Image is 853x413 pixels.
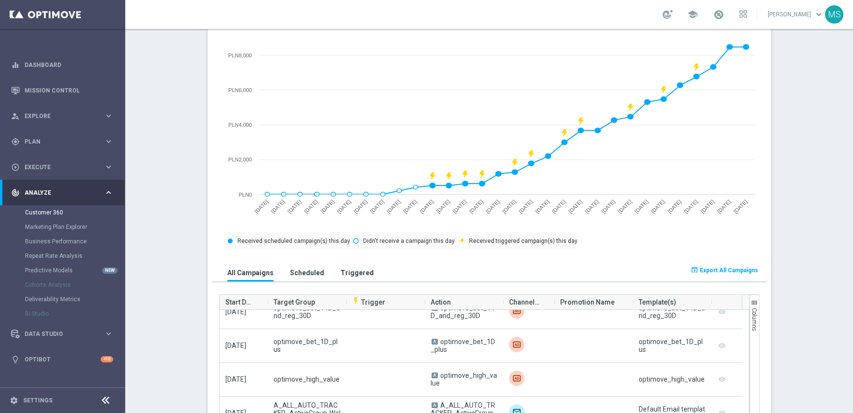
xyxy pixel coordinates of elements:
[485,199,500,214] text: [DATE]
[451,199,467,214] text: [DATE]
[225,308,246,316] span: [DATE]
[319,199,335,214] text: [DATE]
[25,164,104,170] span: Execute
[11,163,114,171] div: play_circle_outline Execute keyboard_arrow_right
[238,192,252,198] text: PLN0
[431,338,495,353] span: optimove_bet_1D_plus
[534,199,550,214] text: [DATE]
[10,396,18,405] i: settings
[11,78,113,103] div: Mission Control
[517,199,533,214] text: [DATE]
[560,293,615,312] span: Promotion Name
[225,264,276,281] button: All Campaigns
[352,297,360,305] i: flash_on
[25,263,124,278] div: Predictive Models
[11,330,114,338] button: Data Studio keyboard_arrow_right
[341,268,374,277] h3: Triggered
[11,52,113,78] div: Dashboard
[104,111,113,120] i: keyboard_arrow_right
[385,199,401,214] text: [DATE]
[25,346,101,372] a: Optibot
[11,87,114,94] button: Mission Control
[286,199,302,214] text: [DATE]
[432,373,438,378] span: A
[501,199,517,214] text: [DATE]
[431,304,495,320] span: optimove_bet_14D_and_reg_30D
[228,122,252,128] text: PLN4,000
[225,293,254,312] span: Start Date
[101,356,113,362] div: +10
[617,199,632,214] text: [DATE]
[25,78,113,103] a: Mission Control
[274,375,340,383] span: optimove_high_value
[11,188,104,197] div: Analyze
[11,112,104,120] div: Explore
[666,199,682,214] text: [DATE]
[639,293,676,312] span: Template(s)
[228,87,252,93] text: PLN6,000
[11,330,104,338] div: Data Studio
[435,199,451,214] text: [DATE]
[369,199,385,214] text: [DATE]
[11,163,104,172] div: Execute
[25,113,104,119] span: Explore
[25,249,124,263] div: Repeat Rate Analysis
[25,292,124,306] div: Deliverability Metrics
[104,137,113,146] i: keyboard_arrow_right
[228,157,252,162] text: PLN2,000
[25,220,124,234] div: Marketing Plan Explorer
[25,295,100,303] a: Deliverability Metrics
[11,189,114,197] button: track_changes Analyze keyboard_arrow_right
[25,238,100,245] a: Business Performance
[633,199,649,214] text: [DATE]
[687,9,698,20] span: school
[225,342,246,349] span: [DATE]
[682,199,698,214] text: [DATE]
[25,252,100,260] a: Repeat Rate Analysis
[274,304,341,320] span: optimove_bet_14D_and_reg_30D
[584,199,600,214] text: [DATE]
[338,264,376,281] button: Triggered
[691,266,698,274] i: open_in_browser
[11,346,113,372] div: Optibot
[237,238,350,244] text: Received scheduled campaign(s) this day
[11,138,114,146] div: gps_fixed Plan keyboard_arrow_right
[639,304,706,320] div: optimove_bet_14D_and_reg_30D
[11,356,114,363] div: lightbulb Optibot +10
[732,199,748,214] text: [DATE]
[509,303,525,319] img: Criteo
[689,264,760,277] button: open_in_browser Export All Campaigns
[25,139,104,145] span: Plan
[104,329,113,338] i: keyboard_arrow_right
[509,371,525,386] img: Criteo
[352,199,368,214] text: [DATE]
[767,7,825,22] a: [PERSON_NAME]keyboard_arrow_down
[102,267,118,274] div: NEW
[639,375,705,383] div: optimove_high_value
[600,199,616,214] text: [DATE]
[700,267,758,274] span: Export All Campaigns
[25,331,104,337] span: Data Studio
[104,162,113,172] i: keyboard_arrow_right
[274,293,315,312] span: Target Group
[288,264,327,281] button: Scheduled
[225,375,246,383] span: [DATE]
[11,61,114,69] button: equalizer Dashboard
[253,199,269,214] text: [DATE]
[509,337,525,352] div: Criteo
[509,293,541,312] span: Channel(s)
[751,308,758,331] span: Columns
[11,112,114,120] button: person_search Explore keyboard_arrow_right
[468,199,484,214] text: [DATE]
[25,306,124,321] div: BI Studio
[23,398,52,403] a: Settings
[431,372,497,387] span: optimove_high_value
[104,188,113,197] i: keyboard_arrow_right
[825,5,843,24] div: MS
[431,293,451,312] span: Action
[402,199,418,214] text: [DATE]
